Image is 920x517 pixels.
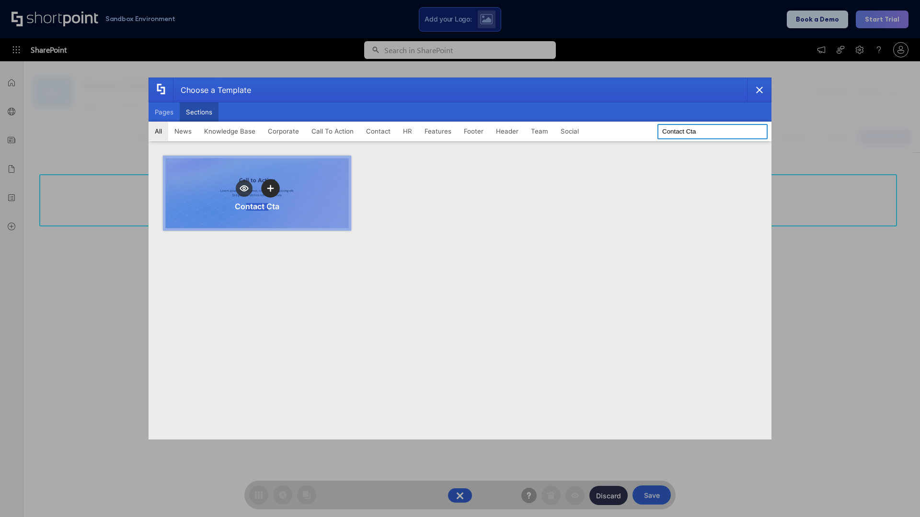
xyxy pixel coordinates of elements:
button: HR [397,122,418,141]
button: Header [490,122,525,141]
button: Contact [360,122,397,141]
button: Call To Action [305,122,360,141]
input: Search [657,124,768,139]
button: Team [525,122,554,141]
button: Corporate [262,122,305,141]
div: template selector [149,78,771,439]
button: Knowledge Base [198,122,262,141]
button: Footer [458,122,490,141]
button: Social [554,122,585,141]
div: Contact Cta [235,202,279,211]
button: News [168,122,198,141]
button: All [149,122,168,141]
div: Choose a Template [173,78,251,102]
button: Pages [149,102,180,122]
button: Sections [180,102,218,122]
button: Features [418,122,458,141]
iframe: Chat Widget [872,471,920,517]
